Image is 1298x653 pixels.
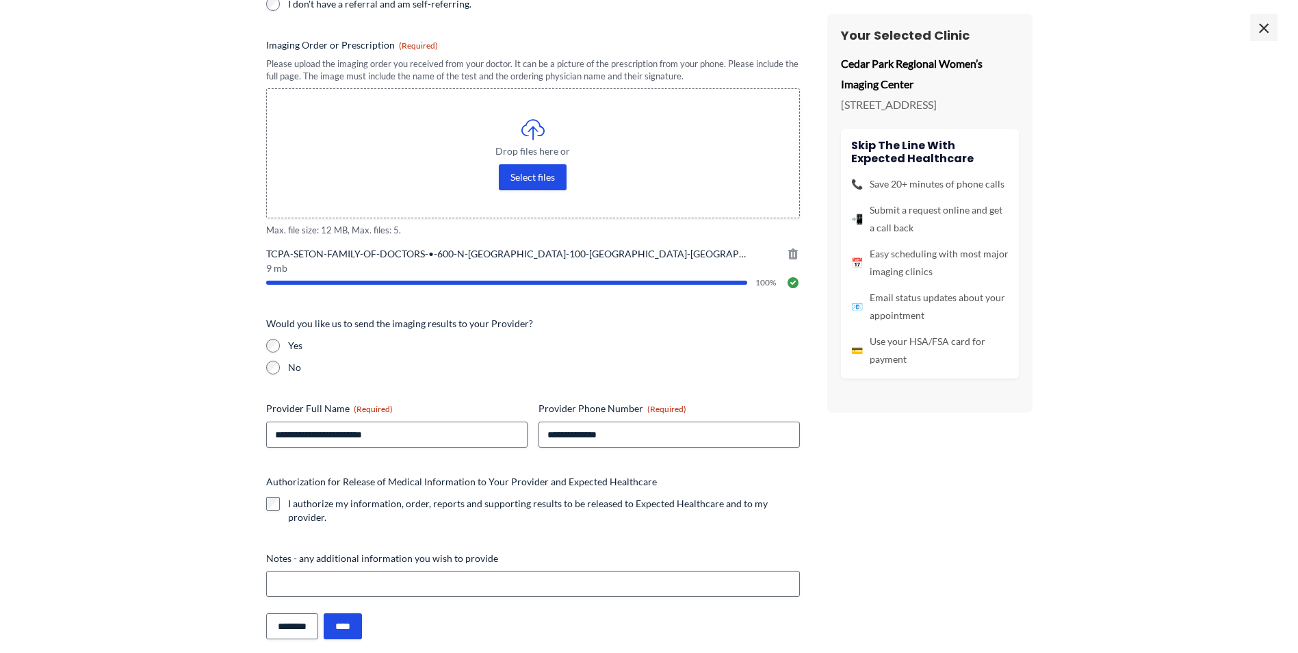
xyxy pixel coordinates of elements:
legend: Would you like us to send the imaging results to your Provider? [266,317,533,331]
button: select files, imaging order or prescription(required) [499,164,567,190]
span: (Required) [399,40,438,51]
span: Max. file size: 12 MB, Max. files: 5. [266,224,800,237]
span: 📅 [851,254,863,272]
legend: Authorization for Release of Medical Information to Your Provider and Expected Healthcare [266,475,657,489]
span: 📧 [851,298,863,316]
span: (Required) [354,404,393,414]
span: Drop files here or [294,146,772,156]
li: Submit a request online and get a call back [851,201,1009,237]
li: Easy scheduling with most major imaging clinics [851,245,1009,281]
li: Save 20+ minutes of phone calls [851,175,1009,193]
label: Imaging Order or Prescription [266,38,800,52]
span: 💳 [851,342,863,359]
p: Cedar Park Regional Women’s Imaging Center [841,53,1019,94]
li: Use your HSA/FSA card for payment [851,333,1009,368]
label: Yes [288,339,800,353]
h3: Your Selected Clinic [841,27,1019,43]
label: No [288,361,800,374]
span: 📲 [851,210,863,228]
span: TCPA-SETON-FAMILY-OF-DOCTORS-•-600-N-[GEOGRAPHIC_DATA]-100-[GEOGRAPHIC_DATA]-[GEOGRAPHIC_DATA]-78... [266,247,800,261]
h4: Skip the line with Expected Healthcare [851,139,1009,165]
label: Provider Phone Number [538,402,800,415]
div: Please upload the imaging order you received from your doctor. It can be a picture of the prescri... [266,57,800,83]
label: Provider Full Name [266,402,528,415]
span: × [1250,14,1277,41]
span: (Required) [647,404,686,414]
p: [STREET_ADDRESS] [841,94,1019,115]
span: 📞 [851,175,863,193]
label: I authorize my information, order, reports and supporting results to be released to Expected Heal... [288,497,800,524]
li: Email status updates about your appointment [851,289,1009,324]
span: 9 mb [266,264,800,273]
span: 100% [755,279,778,287]
label: Notes - any additional information you wish to provide [266,552,800,565]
